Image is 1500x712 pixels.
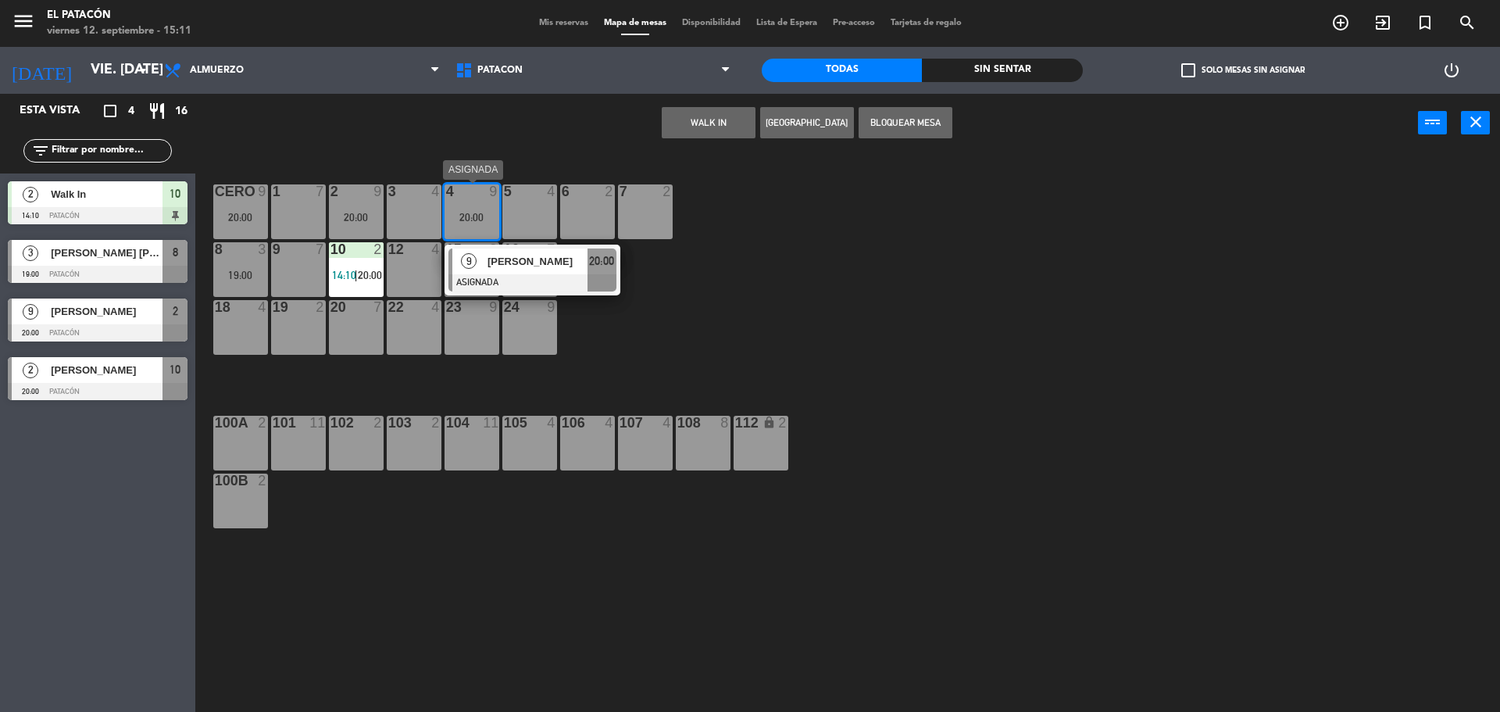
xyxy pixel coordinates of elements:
[190,65,244,76] span: Almuerzo
[446,184,447,199] div: 4
[215,300,216,314] div: 18
[213,270,268,281] div: 19:00
[273,242,273,256] div: 9
[373,300,383,314] div: 7
[922,59,1082,82] div: Sin sentar
[170,360,180,379] span: 10
[273,300,273,314] div: 19
[101,102,120,120] i: crop_square
[531,19,596,27] span: Mis reservas
[446,300,447,314] div: 23
[47,23,191,39] div: viernes 12. septiembre - 15:11
[883,19,970,27] span: Tarjetas de regalo
[504,242,505,256] div: 16
[355,269,358,281] span: |
[51,303,162,320] span: [PERSON_NAME]
[258,184,267,199] div: 9
[373,184,383,199] div: 9
[596,19,674,27] span: Mapa de mesas
[562,416,562,430] div: 106
[547,416,556,430] div: 4
[431,242,441,256] div: 4
[273,416,273,430] div: 101
[215,184,216,199] div: CERO
[51,245,162,261] span: [PERSON_NAME] [PERSON_NAME]
[273,184,273,199] div: 1
[47,8,191,23] div: El Patacón
[735,416,736,430] div: 112
[662,107,755,138] button: WALK IN
[662,184,672,199] div: 2
[1373,13,1392,32] i: exit_to_app
[373,416,383,430] div: 2
[170,184,180,203] span: 10
[23,245,38,261] span: 3
[662,416,672,430] div: 4
[388,416,389,430] div: 103
[258,242,267,256] div: 3
[258,474,267,488] div: 2
[489,242,498,256] div: 2
[504,416,505,430] div: 105
[504,300,505,314] div: 24
[316,242,325,256] div: 7
[175,102,187,120] span: 16
[316,300,325,314] div: 2
[504,184,505,199] div: 5
[825,19,883,27] span: Pre-acceso
[489,300,498,314] div: 9
[316,184,325,199] div: 7
[148,102,166,120] i: restaurant
[258,300,267,314] div: 4
[388,242,389,256] div: 12
[446,242,447,256] div: 15
[12,9,35,38] button: menu
[487,253,587,270] span: [PERSON_NAME]
[23,304,38,320] span: 9
[547,242,556,256] div: 7
[215,242,216,256] div: 8
[446,416,447,430] div: 104
[8,102,112,120] div: Esta vista
[489,184,498,199] div: 9
[388,184,389,199] div: 3
[215,416,216,430] div: 100a
[1418,111,1447,134] button: power_input
[173,302,178,320] span: 2
[12,9,35,33] i: menu
[547,300,556,314] div: 9
[373,242,383,256] div: 2
[1423,113,1442,131] i: power_input
[1442,61,1461,80] i: power_settings_new
[309,416,325,430] div: 11
[748,19,825,27] span: Lista de Espera
[1181,63,1195,77] span: check_box_outline_blank
[1458,13,1477,32] i: search
[431,416,441,430] div: 2
[332,269,356,281] span: 14:10
[720,416,730,430] div: 8
[589,252,614,270] span: 20:00
[358,269,382,281] span: 20:00
[461,253,477,269] span: 9
[51,362,162,378] span: [PERSON_NAME]
[605,416,614,430] div: 4
[51,186,162,202] span: Walk In
[23,187,38,202] span: 2
[173,243,178,262] span: 8
[859,107,952,138] button: Bloquear Mesa
[1181,63,1305,77] label: Solo mesas sin asignar
[258,416,267,430] div: 2
[443,160,503,180] div: ASIGNADA
[388,300,389,314] div: 22
[547,184,556,199] div: 4
[1416,13,1434,32] i: turned_in_not
[483,416,498,430] div: 11
[445,212,499,223] div: 20:00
